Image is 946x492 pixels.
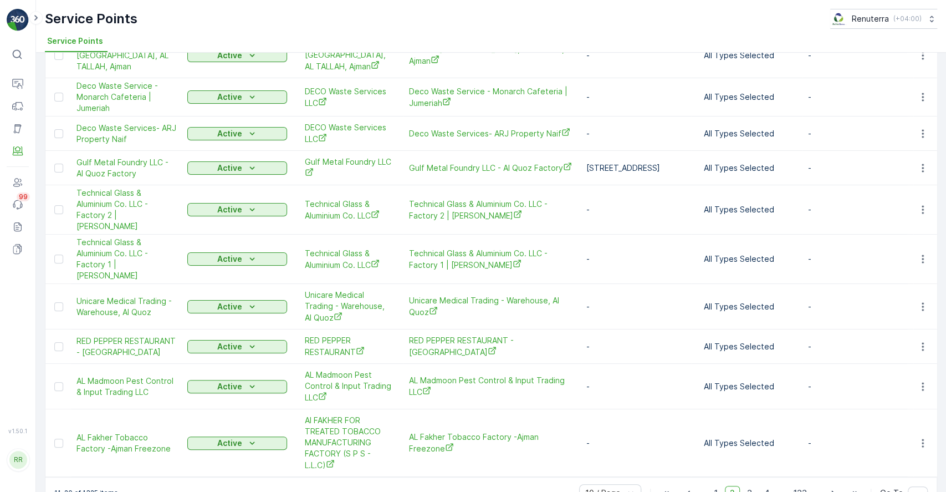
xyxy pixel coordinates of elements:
[305,290,391,323] span: Unicare Medical Trading - Warehouse, Al Quoz
[76,39,176,72] a: Habitat PVT School, AL TALLAH, Ajman
[76,157,176,179] a: Gulf Metal Foundry LLC - Al Quoz Factory
[217,92,242,103] p: Active
[7,437,29,483] button: RR
[305,199,391,221] span: Technical Glass & Aluminium Co. LLC
[704,92,790,103] p: All Types Selected
[305,122,391,145] a: DECO Waste Services LLC
[54,129,63,138] div: Toggle Row Selected
[830,13,847,25] img: Screenshot_2024-07-26_at_13.33.01.png
[9,451,27,469] div: RR
[305,248,391,271] a: Technical Glass & Aluminium Co. LLC
[409,199,575,221] span: Technical Glass & Aluminium Co. LLC - Factory 2 | [PERSON_NAME]
[54,439,63,448] div: Toggle Row Selected
[7,194,29,216] a: 99
[808,438,908,449] p: -
[830,9,937,29] button: Renuterra(+04:00)
[187,49,287,62] button: Active
[187,127,287,140] button: Active
[704,204,790,215] p: All Types Selected
[217,381,242,392] p: Active
[187,90,287,104] button: Active
[808,128,908,139] p: -
[704,301,790,312] p: All Types Selected
[19,192,28,201] p: 99
[808,381,908,392] p: -
[54,302,63,311] div: Toggle Row Selected
[409,128,575,139] span: Deco Waste Services- ARJ Property Naif
[581,364,692,409] td: -
[581,409,692,477] td: -
[581,33,692,78] td: -
[187,437,287,450] button: Active
[217,301,242,312] p: Active
[76,187,176,232] span: Technical Glass & Aluminium Co. LLC - Factory 2 | [PERSON_NAME]
[808,253,908,265] p: -
[305,369,391,403] a: AL Madmoon Pest Control & Input Trading LLC
[187,300,287,313] button: Active
[409,86,575,109] a: Deco Waste Service - Monarch Cafeteria | Jumeriah
[54,93,63,102] div: Toggle Row Selected
[76,123,176,145] a: Deco Waste Services- ARJ Property Naif
[409,162,575,174] a: Gulf Metal Foundry LLC - Al Quoz Factory
[217,341,242,352] p: Active
[808,50,908,61] p: -
[217,128,242,139] p: Active
[217,204,242,215] p: Active
[581,78,692,116] td: -
[76,187,176,232] a: Technical Glass & Aluminium Co. LLC - Factory 2 | Jabel Ali
[409,295,575,318] a: Unicare Medical Trading - Warehouse, Al Quoz
[54,51,63,60] div: Toggle Row Selected
[76,296,176,318] a: Unicare Medical Trading - Warehouse, Al Quoz
[409,44,575,67] a: Habitat PVT School, AL TALLAH, Ajman
[409,248,575,271] a: Technical Glass & Aluminium Co. LLC - Factory 1 | Jabel Ali
[76,336,176,358] a: RED PEPPER RESTAURANT - Al Karama
[581,284,692,329] td: -
[305,38,391,72] span: Habitat [GEOGRAPHIC_DATA], AL TALLAH, Ajman
[305,38,391,72] a: Habitat PVT School, AL TALLAH, Ajman
[76,336,176,358] span: RED PEPPER RESTAURANT - [GEOGRAPHIC_DATA]
[305,335,391,358] a: RED PEPPER RESTAURANT
[76,237,176,281] span: Technical Glass & Aluminium Co. LLC - Factory 1 | [PERSON_NAME]
[187,203,287,216] button: Active
[808,92,908,103] p: -
[7,428,29,434] span: v 1.50.1
[581,235,692,284] td: -
[581,185,692,235] td: -
[45,10,137,28] p: Service Points
[305,415,391,471] span: Al FAKHER FOR TREATED TOBACCO MANUFACTURING FACTORY (S P S - L.L.C)
[217,253,242,265] p: Active
[54,342,63,351] div: Toggle Row Selected
[808,163,908,174] p: -
[187,161,287,175] button: Active
[409,375,575,398] a: AL Madmoon Pest Control & Input Trading LLC
[581,329,692,364] td: -
[409,335,575,358] span: RED PEPPER RESTAURANT - [GEOGRAPHIC_DATA]
[76,237,176,281] a: Technical Glass & Aluminium Co. LLC - Factory 1 | Jabel Ali
[586,163,686,174] p: [STREET_ADDRESS]
[704,128,790,139] p: All Types Selected
[808,301,908,312] p: -
[808,204,908,215] p: -
[76,432,176,454] a: AL Fakher Tobacco Factory -Ajman Freezone
[76,376,176,398] span: AL Madmoon Pest Control & Input Trading LLC
[187,340,287,353] button: Active
[76,80,176,114] a: Deco Waste Service - Monarch Cafeteria | Jumeriah
[47,35,103,47] span: Service Points
[852,13,889,24] p: Renuterra
[305,156,391,179] a: Gulf Metal Foundry LLC
[808,341,908,352] p: -
[704,438,790,449] p: All Types Selected
[187,252,287,266] button: Active
[76,39,176,72] span: Habitat [GEOGRAPHIC_DATA], AL TALLAH, Ajman
[409,199,575,221] a: Technical Glass & Aluminium Co. LLC - Factory 2 | Jabel Ali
